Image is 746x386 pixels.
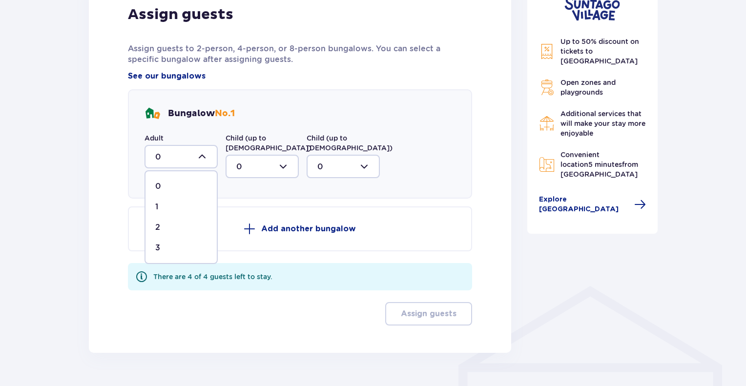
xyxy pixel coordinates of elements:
font: Convenient location [560,151,600,168]
font: Assign guests [128,5,233,23]
font: Child (up to [DEMOGRAPHIC_DATA]) [307,134,393,152]
font: There are 4 of 4 guests left to stay. [153,273,272,281]
a: Explore [GEOGRAPHIC_DATA] [539,195,646,214]
font: 2 [155,223,160,232]
img: Icon Bungalows [145,106,160,122]
img: Map Icon [539,157,555,172]
font: Up to 50% discount on tickets to [GEOGRAPHIC_DATA] [560,38,639,65]
font: 3 [155,243,160,252]
font: 0 [155,182,161,191]
button: Add another bungalow [128,206,472,251]
a: See our bungalows [128,71,206,81]
font: Child (up to [DEMOGRAPHIC_DATA]) [226,134,311,152]
font: No. [215,108,230,119]
img: Discount Icon [539,43,555,60]
font: Assign guests [401,310,456,318]
font: Explore [GEOGRAPHIC_DATA] [539,196,619,213]
img: Grill Icon [539,80,555,95]
font: Open zones and playgrounds [560,79,616,96]
font: Add another bungalow [261,225,356,233]
img: Restaurant Icon [539,116,555,131]
font: Bungalow [168,108,215,119]
font: Adult [145,134,164,142]
button: Assign guests [385,302,472,325]
font: Assign guests to 2-person, 4-person, or 8-person bungalows. You can select a specific bungalow af... [128,44,440,64]
font: 1 [155,202,158,211]
font: See our bungalows [128,72,206,80]
font: 1 [230,108,235,119]
font: Additional services that will make your stay more enjoyable [560,110,645,137]
font: 5 minutes [588,161,622,168]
